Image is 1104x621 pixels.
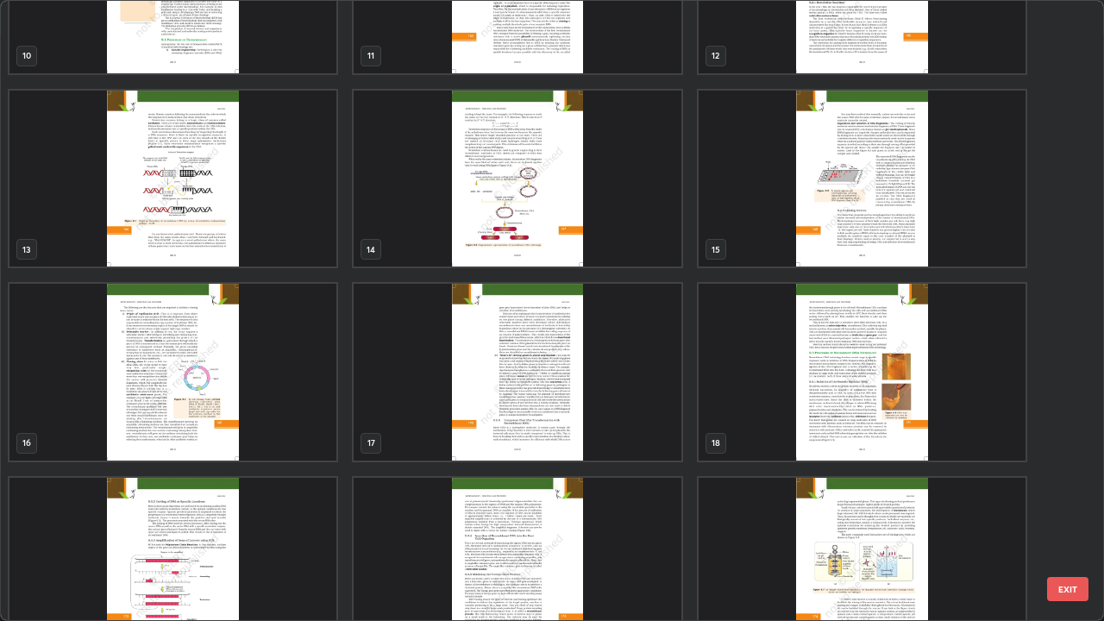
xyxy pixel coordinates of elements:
img: 1756966306UJ6GO7.pdf [354,91,681,267]
img: 1756966306UJ6GO7.pdf [354,284,681,461]
img: 1756966306UJ6GO7.pdf [9,91,336,267]
button: EXIT [1047,577,1088,601]
div: grid [1,1,1073,620]
img: 1756966306UJ6GO7.pdf [9,284,336,461]
img: 1756966306UJ6GO7.pdf [699,284,1026,461]
img: 1756966306UJ6GO7.pdf [699,91,1026,267]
